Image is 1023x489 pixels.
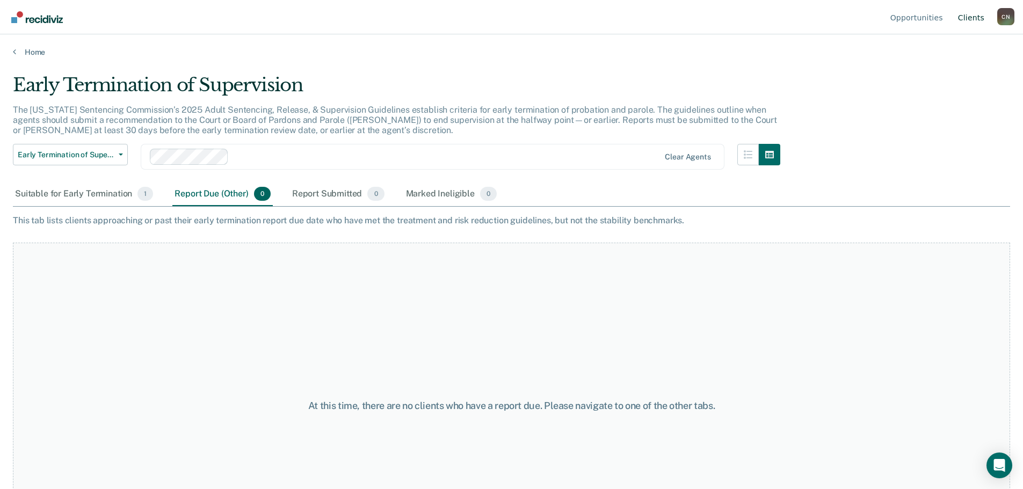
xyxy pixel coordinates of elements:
[480,187,497,201] span: 0
[404,183,499,206] div: Marked Ineligible0
[290,183,387,206] div: Report Submitted0
[13,47,1010,57] a: Home
[997,8,1014,25] div: C N
[11,11,63,23] img: Recidiviz
[986,452,1012,478] div: Open Intercom Messenger
[263,400,761,412] div: At this time, there are no clients who have a report due. Please navigate to one of the other tabs.
[13,144,128,165] button: Early Termination of Supervision
[254,187,271,201] span: 0
[367,187,384,201] span: 0
[997,8,1014,25] button: Profile dropdown button
[13,215,1010,225] div: This tab lists clients approaching or past their early termination report due date who have met t...
[13,74,780,105] div: Early Termination of Supervision
[13,183,155,206] div: Suitable for Early Termination1
[137,187,153,201] span: 1
[13,105,777,135] p: The [US_STATE] Sentencing Commission’s 2025 Adult Sentencing, Release, & Supervision Guidelines e...
[18,150,114,159] span: Early Termination of Supervision
[172,183,272,206] div: Report Due (Other)0
[665,152,710,162] div: Clear agents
